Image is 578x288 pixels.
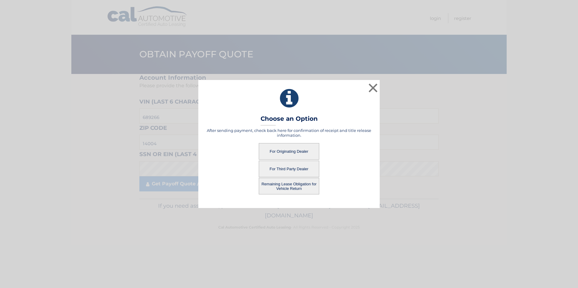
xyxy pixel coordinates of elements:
[259,143,319,160] button: For Originating Dealer
[261,115,318,126] h3: Choose an Option
[367,82,379,94] button: ×
[206,128,372,138] h5: After sending payment, check back here for confirmation of receipt and title release information.
[259,178,319,194] button: Remaining Lease Obligation for Vehicle Return
[259,161,319,177] button: For Third Party Dealer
